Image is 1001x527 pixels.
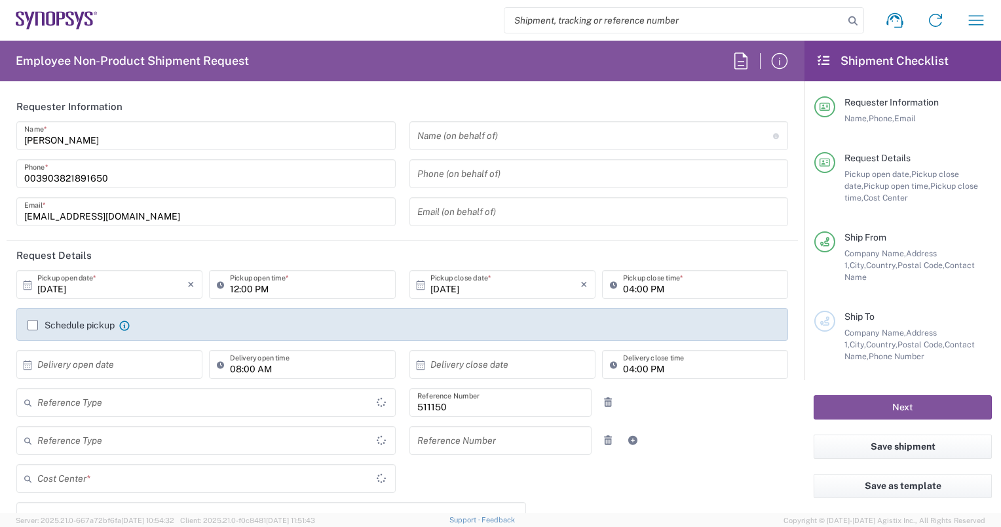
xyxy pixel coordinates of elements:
a: Add Reference [624,431,642,450]
span: Server: 2025.21.0-667a72bf6fa [16,517,174,524]
a: Remove Reference [599,431,617,450]
button: Next [814,395,992,420]
h2: Requester Information [16,100,123,113]
span: [DATE] 10:54:32 [121,517,174,524]
i: × [580,274,588,295]
span: Company Name, [844,248,906,258]
span: City, [850,340,866,349]
span: Phone Number [869,351,924,361]
span: Pickup open time, [863,181,930,191]
span: Country, [866,340,897,349]
span: Copyright © [DATE]-[DATE] Agistix Inc., All Rights Reserved [784,515,985,526]
i: × [187,274,195,295]
span: Email [894,113,916,123]
span: Company Name, [844,328,906,338]
span: City, [850,260,866,270]
span: Phone, [869,113,894,123]
button: Save as template [814,474,992,498]
span: Name, [844,113,869,123]
span: Postal Code, [897,340,945,349]
button: Save shipment [814,435,992,459]
a: Support [449,516,482,524]
span: Ship From [844,232,886,243]
h2: Shipment Checklist [816,53,949,69]
input: Shipment, tracking or reference number [504,8,844,33]
span: Request Details [844,153,911,163]
span: Ship To [844,311,875,322]
span: Cost Center [863,193,908,203]
a: Remove Reference [599,393,617,412]
span: Country, [866,260,897,270]
label: Schedule pickup [28,320,115,330]
h2: Request Details [16,249,92,262]
span: Postal Code, [897,260,945,270]
span: [DATE] 11:51:43 [266,517,315,524]
span: Requester Information [844,97,939,107]
a: Feedback [482,516,515,524]
h2: Employee Non-Product Shipment Request [16,53,249,69]
span: Client: 2025.21.0-f0c8481 [180,517,315,524]
span: Pickup open date, [844,169,911,179]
